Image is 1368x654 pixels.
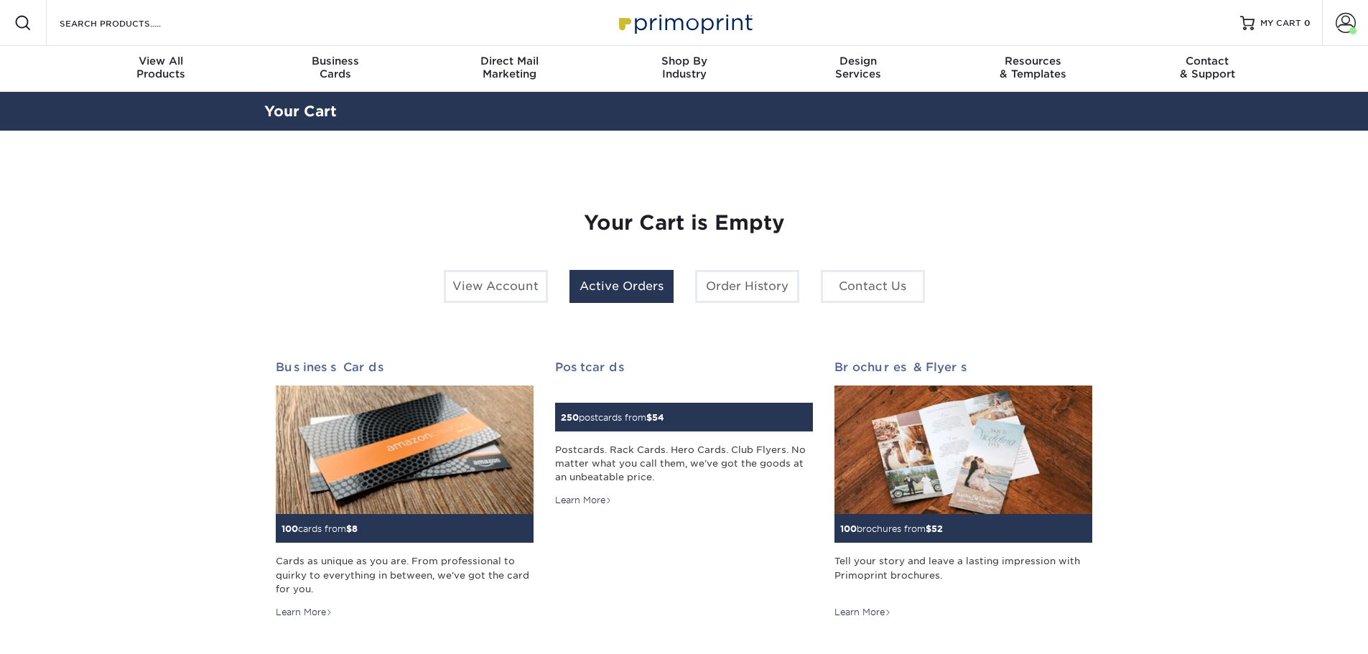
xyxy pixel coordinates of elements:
small: brochures from [840,523,943,534]
span: 0 [1304,18,1311,28]
img: Business Cards [276,386,534,515]
span: Design [771,55,946,67]
h2: Brochures & Flyers [834,360,1092,374]
div: Cards as unique as you are. From professional to quirky to everything in between, we've got the c... [276,554,534,596]
span: Business [248,55,422,67]
span: $ [646,412,652,423]
a: Direct MailMarketing [422,46,597,92]
small: cards from [281,523,358,534]
a: Business Cards 100cards from$8 Cards as unique as you are. From professional to quirky to everyth... [276,360,534,619]
img: Primoprint [613,7,756,38]
a: Brochures & Flyers 100brochures from$52 Tell your story and leave a lasting impression with Primo... [834,360,1092,619]
span: Contact [1120,55,1295,67]
a: Your Cart [264,103,337,120]
a: Shop ByIndustry [597,46,771,92]
div: Industry [597,55,771,80]
div: & Support [1120,55,1295,80]
a: Postcards 250postcards from$54 Postcards. Rack Cards. Hero Cards. Club Flyers. No matter what you... [555,360,813,508]
span: 250 [561,412,579,423]
a: Contact& Support [1120,46,1295,92]
span: $ [346,523,352,534]
input: SEARCH PRODUCTS..... [58,14,198,32]
span: View All [74,55,248,67]
a: View Account [444,270,548,303]
span: $ [926,523,931,534]
h1: Your Cart is Empty [276,211,1093,235]
div: Products [74,55,248,80]
div: Learn More [555,494,612,507]
div: & Templates [946,55,1120,80]
small: postcards from [561,412,664,423]
a: Active Orders [569,270,674,303]
div: Cards [248,55,422,80]
div: Tell your story and leave a lasting impression with Primoprint brochures. [834,554,1092,596]
span: MY CART [1260,17,1301,29]
a: DesignServices [771,46,946,92]
a: Resources& Templates [946,46,1120,92]
h2: Business Cards [276,360,534,374]
h2: Postcards [555,360,813,374]
span: Shop By [597,55,771,67]
a: Contact Us [821,270,925,303]
img: Brochures & Flyers [834,386,1092,515]
span: 52 [931,523,943,534]
img: Postcards [555,394,556,395]
a: BusinessCards [248,46,422,92]
div: Postcards. Rack Cards. Hero Cards. Club Flyers. No matter what you call them, we've got the goods... [555,443,813,485]
span: Resources [946,55,1120,67]
span: 100 [840,523,857,534]
span: 100 [281,523,298,534]
span: 54 [652,412,664,423]
a: Order History [695,270,799,303]
div: Learn More [276,606,332,619]
span: 8 [352,523,358,534]
div: Marketing [422,55,597,80]
div: Learn More [834,606,891,619]
div: Services [771,55,946,80]
a: View AllProducts [74,46,248,92]
span: Direct Mail [422,55,597,67]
